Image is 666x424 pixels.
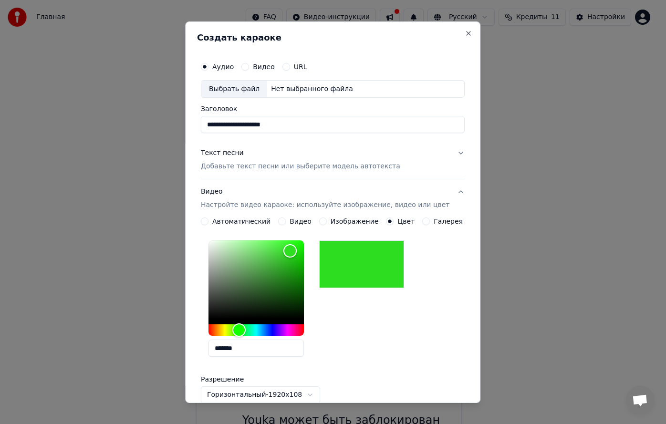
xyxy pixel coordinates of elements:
label: Заголовок [201,105,465,112]
div: Нет выбранного файла [267,84,357,93]
label: Видео [290,218,312,225]
label: Галерея [434,218,463,225]
div: Текст песни [201,148,244,158]
h2: Создать караоке [197,33,468,41]
label: Разрешение [201,376,296,383]
label: Цвет [398,218,415,225]
button: ВидеоНастройте видео караоке: используйте изображение, видео или цвет [201,179,465,217]
div: Color [208,240,304,319]
button: Текст песниДобавьте текст песни или выберите модель автотекста [201,141,465,179]
p: Настройте видео караоке: используйте изображение, видео или цвет [201,200,449,210]
div: Видео [201,187,449,210]
label: Автоматический [212,218,271,225]
div: Выбрать файл [201,80,267,97]
label: Видео [253,63,275,70]
p: Добавьте текст песни или выберите модель автотекста [201,162,400,171]
label: Изображение [331,218,379,225]
div: Hue [208,324,304,336]
label: URL [294,63,307,70]
label: Аудио [212,63,234,70]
